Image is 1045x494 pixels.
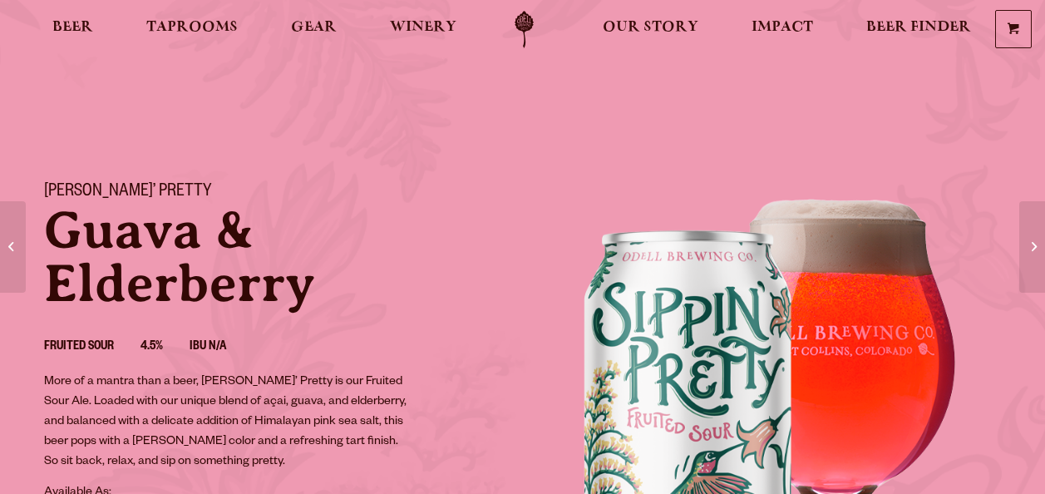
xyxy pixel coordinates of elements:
[52,21,93,34] span: Beer
[603,21,698,34] span: Our Story
[146,21,238,34] span: Taprooms
[592,11,709,48] a: Our Story
[280,11,348,48] a: Gear
[390,21,456,34] span: Winery
[752,21,813,34] span: Impact
[866,21,971,34] span: Beer Finder
[190,337,253,358] li: IBU N/A
[136,11,249,48] a: Taprooms
[855,11,982,48] a: Beer Finder
[291,21,337,34] span: Gear
[493,11,555,48] a: Odell Home
[44,337,140,358] li: Fruited Sour
[44,182,503,204] h1: [PERSON_NAME]’ Pretty
[44,204,503,310] p: Guava & Elderberry
[44,373,412,472] p: More of a mantra than a beer, [PERSON_NAME]’ Pretty is our Fruited Sour Ale. Loaded with our uniq...
[42,11,104,48] a: Beer
[741,11,824,48] a: Impact
[140,337,190,358] li: 4.5%
[379,11,467,48] a: Winery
